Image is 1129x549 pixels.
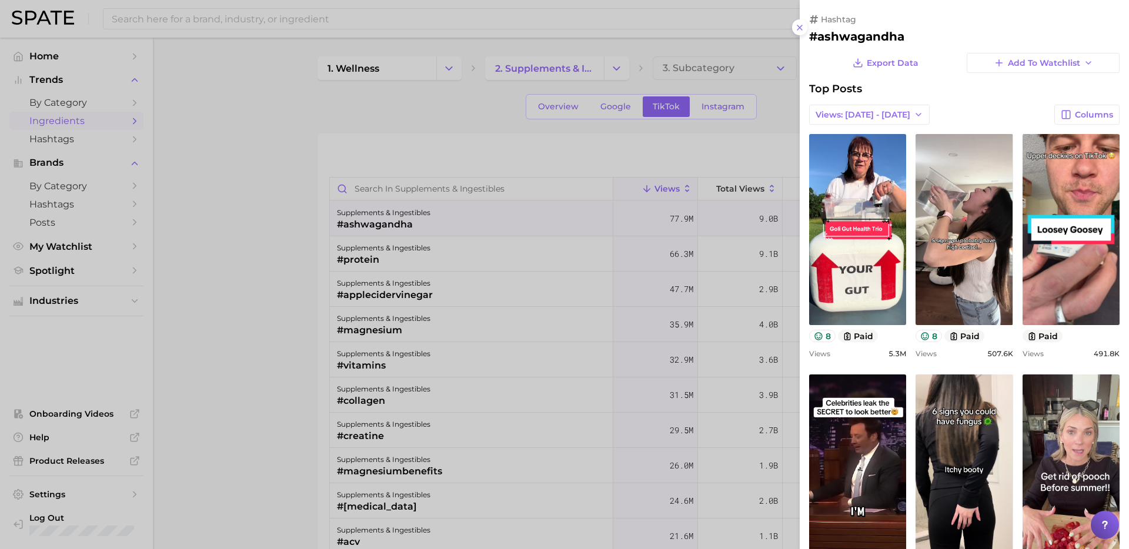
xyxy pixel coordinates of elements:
button: paid [944,330,985,342]
button: 8 [916,330,942,342]
span: Top Posts [809,82,862,95]
span: Views: [DATE] - [DATE] [816,110,910,120]
span: Views [916,349,937,358]
span: Export Data [867,58,918,68]
span: Columns [1075,110,1113,120]
span: Add to Watchlist [1008,58,1080,68]
button: paid [838,330,879,342]
button: Columns [1054,105,1120,125]
span: hashtag [821,14,856,25]
button: Add to Watchlist [967,53,1120,73]
span: Views [1023,349,1044,358]
span: 491.8k [1094,349,1120,358]
span: 507.6k [987,349,1013,358]
button: Export Data [850,53,921,73]
h2: #ashwagandha [809,29,1120,43]
span: Views [809,349,830,358]
button: 8 [809,330,836,342]
button: paid [1023,330,1063,342]
span: 5.3m [888,349,906,358]
button: Views: [DATE] - [DATE] [809,105,930,125]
